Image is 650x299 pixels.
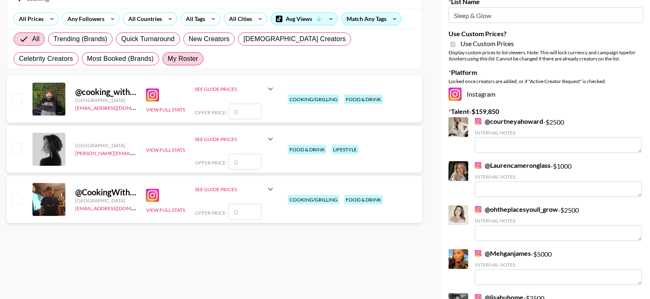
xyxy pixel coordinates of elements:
div: Avg Views [271,13,338,25]
div: [GEOGRAPHIC_DATA] [75,97,136,103]
div: All Prices [14,13,45,25]
span: Offer Price: [195,210,227,216]
button: View Full Stats [146,147,185,153]
div: Internal Notes: [475,130,642,136]
div: See Guide Prices [195,136,266,142]
div: Internal Notes: [475,174,642,180]
div: - $ 1000 [475,161,642,197]
input: 0 [229,154,261,169]
div: Internal Notes: [475,218,642,224]
div: Match Any Tags [342,13,401,25]
span: My Roster [168,54,198,64]
img: Instagram [475,162,481,169]
div: See Guide Prices [195,179,275,199]
img: Instagram [449,88,462,101]
div: cooking/grilling [288,195,339,204]
button: View Full Stats [146,207,185,213]
div: Any Followers [62,13,106,25]
a: @courtneyahoward [475,117,543,125]
span: Offer Price: [195,109,227,116]
span: Trending (Brands) [53,34,107,44]
span: Quick Turnaround [121,34,175,44]
div: Instagram [449,88,643,101]
div: [GEOGRAPHIC_DATA] [75,197,136,204]
div: [GEOGRAPHIC_DATA] [75,142,136,148]
div: @ CookingWithCJ [75,187,136,197]
span: New Creators [189,34,230,44]
img: Instagram [475,206,481,213]
div: See Guide Prices [195,86,266,92]
div: All Tags [181,13,207,25]
span: Most Booked (Brands) [87,54,154,64]
span: All [32,34,39,44]
button: View Full Stats [146,107,185,113]
span: [DEMOGRAPHIC_DATA] Creators [243,34,346,44]
img: Instagram [146,88,159,102]
div: All Countries [123,13,164,25]
em: for bookers using this list [449,49,635,62]
img: Instagram [146,189,159,202]
div: @ cooking_with_fire [75,87,136,97]
a: @Mehganjames [475,249,531,257]
label: Use Custom Prices? [449,30,643,38]
input: 0 [229,204,261,220]
div: - $ 2500 [475,117,642,153]
div: Locked once creators are added, or if "Active Creator Request" is checked. [449,78,643,84]
img: Instagram [475,250,481,257]
div: See Guide Prices [195,186,266,192]
img: Instagram [475,118,481,125]
label: Talent - $ 159,850 [449,107,643,116]
div: lifestyle [331,145,359,154]
div: food & drink [344,95,383,104]
input: 0 [229,104,261,119]
div: food & drink [344,195,383,204]
span: Offer Price: [195,160,227,166]
label: Platform [449,68,643,76]
div: See Guide Prices [195,129,275,149]
a: [EMAIL_ADDRESS][DOMAIN_NAME] [75,204,158,211]
span: Celebrity Creators [19,54,73,64]
div: See Guide Prices [195,79,275,99]
div: cooking/grilling [288,95,339,104]
span: Use Custom Prices [460,39,514,48]
div: Internal Notes: [475,262,642,268]
div: All Cities [224,13,254,25]
a: [EMAIL_ADDRESS][DOMAIN_NAME] [75,103,158,111]
a: [PERSON_NAME][EMAIL_ADDRESS][DOMAIN_NAME] [75,148,197,156]
div: - $ 5000 [475,249,642,285]
div: food & drink [288,145,326,154]
a: @Laurencameronglass [475,161,551,169]
a: @ohtheplacesyoull_grow [475,205,558,213]
div: - $ 2500 [475,205,642,241]
div: Display custom prices to list viewers. Note: This will lock currency and campaign type . Cannot b... [449,49,643,62]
